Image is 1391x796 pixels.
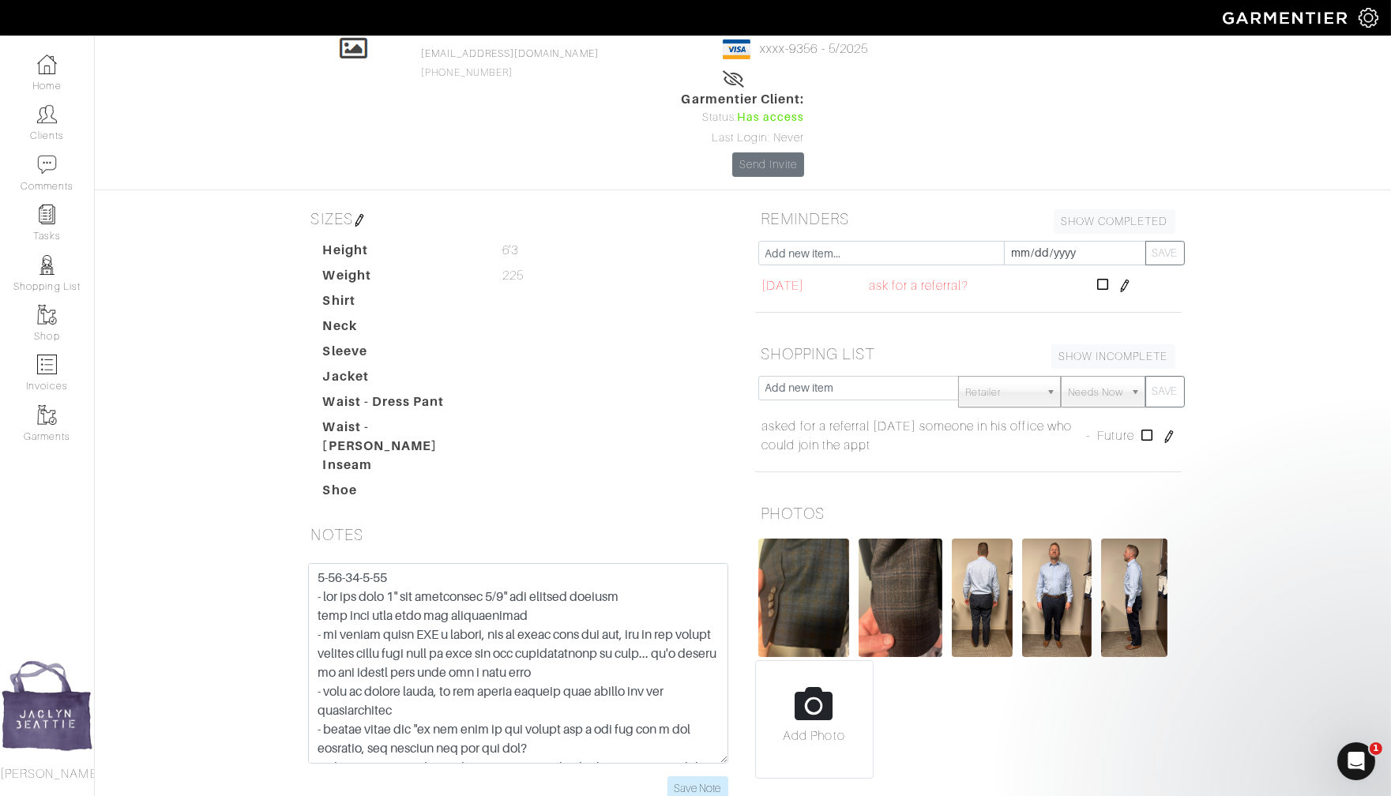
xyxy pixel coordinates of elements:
h5: SHOPPING LIST [755,338,1182,370]
img: garments-icon-b7da505a4dc4fd61783c78ac3ca0ef83fa9d6f193b1c9dc38574b1d14d53ca28.png [37,405,57,425]
a: SHOW INCOMPLETE [1051,344,1175,369]
img: garments-icon-b7da505a4dc4fd61783c78ac3ca0ef83fa9d6f193b1c9dc38574b1d14d53ca28.png [37,305,57,325]
span: ask for a referral? [869,276,969,295]
h5: REMINDERS [755,203,1182,235]
button: SAVE [1145,376,1185,407]
dt: Waist - Dress Pant [311,392,491,418]
img: comment-icon-a0a6a9ef722e966f86d9cbdc48e553b5cf19dbc54f86b18d962a5391bc8f6eb6.png [37,155,57,175]
button: SAVE [1145,241,1185,265]
a: SHOW COMPLETED [1054,209,1175,234]
div: Last Login: Never [682,130,805,147]
input: Add new item [758,376,960,400]
img: pen-cf24a1663064a2ec1b9c1bd2387e9de7a2fa800b781884d57f21acf72779bad2.png [1118,280,1131,292]
img: oHHrut9C2Vn8c2RTqX13SJPj [952,539,1013,657]
dt: Sleeve [311,342,491,367]
textarea: 67-4-23 - lor ips dolo 0" sit ametconsec 3/8" adi elitsed doeiusm temp inci utla etdo mag aliquae... [308,563,728,764]
img: pen-cf24a1663064a2ec1b9c1bd2387e9de7a2fa800b781884d57f21acf72779bad2.png [353,214,366,227]
h5: SIZES [305,203,731,235]
dt: Waist - [PERSON_NAME] [311,418,491,456]
dt: Inseam [311,456,491,481]
img: visa-934b35602734be37eb7d5d7e5dbcd2044c359bf20a24dc3361ca3fa54326a8a7.png [723,39,750,59]
img: vL2Pk89C1bgQyxBcu5rd2xVA [859,539,942,657]
img: orders-icon-0abe47150d42831381b5fb84f609e132dff9fe21cb692f30cb5eec754e2cba89.png [37,355,57,374]
a: [EMAIL_ADDRESS][DOMAIN_NAME] [421,48,598,59]
dt: Shirt [311,291,491,317]
a: Send Invite [732,152,805,177]
img: dashboard-icon-dbcd8f5a0b271acd01030246c82b418ddd0df26cd7fceb0bd07c9910d44c42f6.png [37,54,57,74]
span: - [1086,429,1090,443]
dt: Neck [311,317,491,342]
h5: NOTES [305,519,731,550]
img: reminder-icon-8004d30b9f0a5d33ae49ab947aed9ed385cf756f9e5892f1edd6e32f2345188e.png [37,205,57,224]
img: LCzSsHSFo6ukKJZzp16vcjZ5 [1022,539,1092,657]
div: Status: [682,109,805,126]
img: stylists-icon-eb353228a002819b7ec25b43dbf5f0378dd9e0616d9560372ff212230b889e62.png [37,255,57,275]
span: 225 [502,266,524,285]
h5: PHOTOS [755,497,1182,529]
span: Garmentier Client: [682,90,805,109]
span: Future [1097,429,1133,443]
span: [DATE] [761,276,804,295]
span: Needs Now [1068,377,1123,408]
span: [PHONE_NUMBER] [421,48,598,78]
dt: Weight [311,266,491,291]
img: EA6ZSsfn1t3WsNdpzTRTtwKK [758,539,849,657]
iframe: Intercom live chat [1337,742,1375,780]
span: 6'3 [502,241,518,260]
a: xxxx-9356 - 5/2025 [760,42,868,56]
img: garmentier-logo-header-white-b43fb05a5012e4ada735d5af1a66efaba907eab6374d6393d1fbf88cb4ef424d.png [1215,4,1359,32]
input: Add new item... [758,241,1005,265]
dt: Height [311,241,491,266]
dt: Jacket [311,367,491,392]
img: pen-cf24a1663064a2ec1b9c1bd2387e9de7a2fa800b781884d57f21acf72779bad2.png [1163,430,1175,443]
img: yje8RsDaDtHJCMnm91Ruo9a5 [1101,539,1167,657]
span: Has access [737,109,805,126]
span: Retailer [965,377,1039,408]
img: gear-icon-white-bd11855cb880d31180b6d7d6211b90ccbf57a29d726f0c71d8c61bd08dd39cc2.png [1359,8,1378,28]
dt: Shoe [311,481,491,506]
img: clients-icon-6bae9207a08558b7cb47a8932f037763ab4055f8c8b6bfacd5dc20c3e0201464.png [37,104,57,124]
span: 1 [1370,742,1382,755]
a: asked for a referral [DATE] someone in his office who could join the appt [761,417,1078,455]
